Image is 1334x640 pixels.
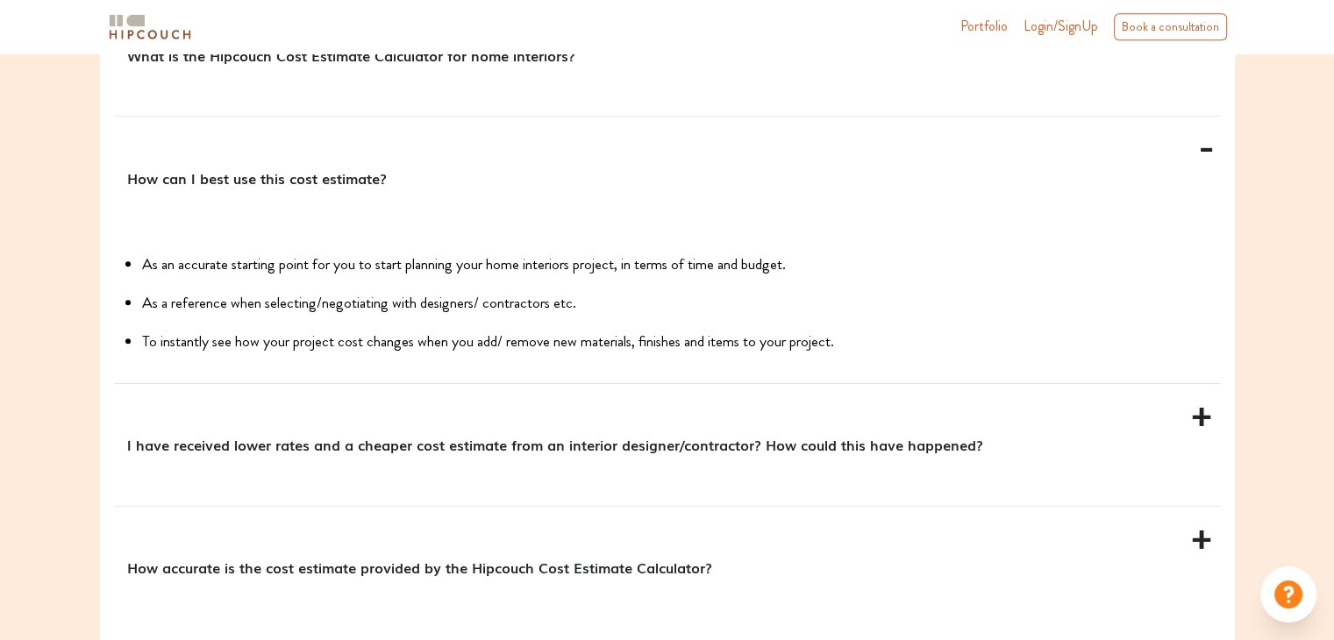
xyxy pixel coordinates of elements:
[142,292,1207,315] li: As a reference when selecting/negotiating with designers/ contractors etc.
[1024,16,1098,36] span: Login/SignUp
[127,167,1201,188] p: How can I best use this cost estimate?
[127,557,1201,578] p: How accurate is the cost estimate provided by the Hipcouch Cost Estimate Calculator?
[106,11,194,42] img: logo-horizontal.svg
[127,45,1201,66] p: What is the Hipcouch Cost Estimate Calculator for home interiors?
[1114,13,1227,40] div: Book a consultation
[142,253,1207,276] li: As an accurate starting point for you to start planning your home interiors project, in terms of ...
[127,434,1201,455] p: I have received lower rates and a cheaper cost estimate from an interior designer/contractor? How...
[106,7,194,46] span: logo-horizontal.svg
[960,16,1008,37] a: Portfolio
[142,331,1207,353] li: To instantly see how your project cost changes when you add/ remove new materials, finishes and i...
